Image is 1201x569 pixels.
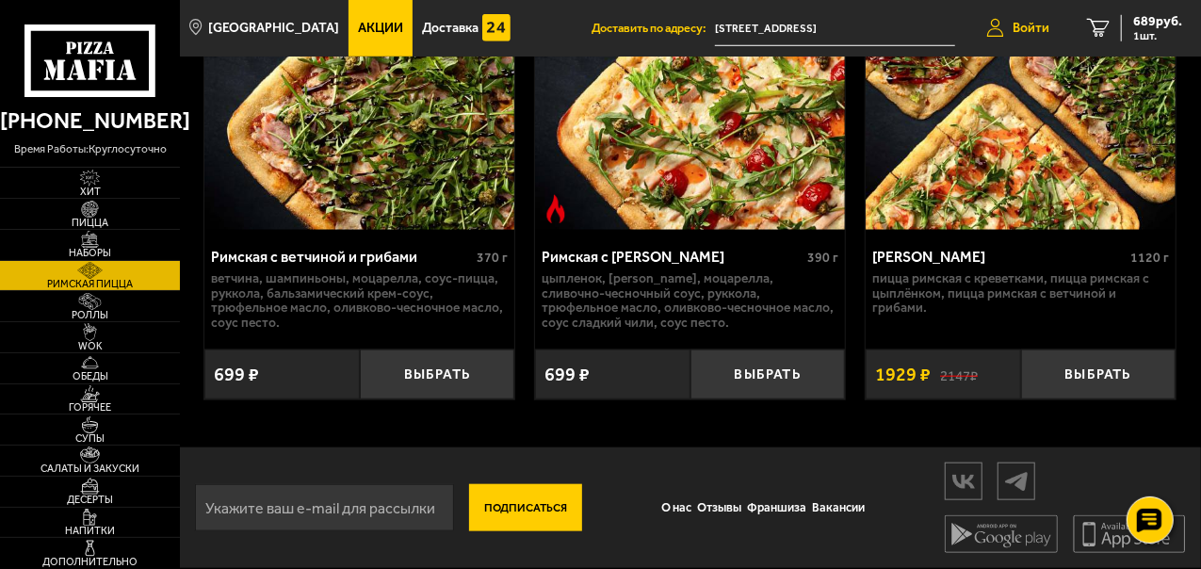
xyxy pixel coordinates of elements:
a: О нас [658,490,694,528]
div: [PERSON_NAME] [872,248,1126,266]
img: 15daf4d41897b9f0e9f617042186c801.svg [482,14,511,42]
span: 699 ₽ [214,366,259,384]
a: Вакансии [809,490,868,528]
span: 390 г [807,250,838,266]
p: Пицца Римская с креветками, Пицца Римская с цыплёнком, Пицца Римская с ветчиной и грибами. [872,271,1169,317]
button: Выбрать [360,350,515,399]
input: Укажите ваш e-mail для рассылки [195,484,454,531]
button: Выбрать [1021,350,1177,399]
input: Ваш адрес доставки [715,11,955,46]
span: Доставка [422,22,479,35]
a: Франшиза [744,490,809,528]
span: [GEOGRAPHIC_DATA] [209,22,340,35]
span: 370 г [477,250,508,266]
span: Войти [1013,22,1049,35]
button: Подписаться [469,484,582,531]
div: Римская с ветчиной и грибами [211,248,472,266]
img: vk [946,465,982,498]
span: 1 шт. [1133,30,1182,41]
span: 689 руб. [1133,15,1182,28]
img: tg [998,465,1034,498]
span: Акции [358,22,403,35]
a: Отзывы [694,490,744,528]
span: 1929 ₽ [875,366,931,384]
button: Выбрать [690,350,846,399]
img: Острое блюдо [542,195,570,223]
span: Ленинградская область, Всеволожский район, Мурино, Новая улица, 15, подъезд 1 [715,11,955,46]
span: Доставить по адресу: [592,23,715,35]
p: ветчина, шампиньоны, моцарелла, соус-пицца, руккола, бальзамический крем-соус, трюфельное масло, ... [211,271,508,332]
span: 1120 г [1130,250,1169,266]
p: цыпленок, [PERSON_NAME], моцарелла, сливочно-чесночный соус, руккола, трюфельное масло, оливково-... [542,271,838,332]
span: 699 ₽ [544,366,590,384]
div: Римская с [PERSON_NAME] [542,248,803,266]
s: 2147 ₽ [940,366,978,383]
